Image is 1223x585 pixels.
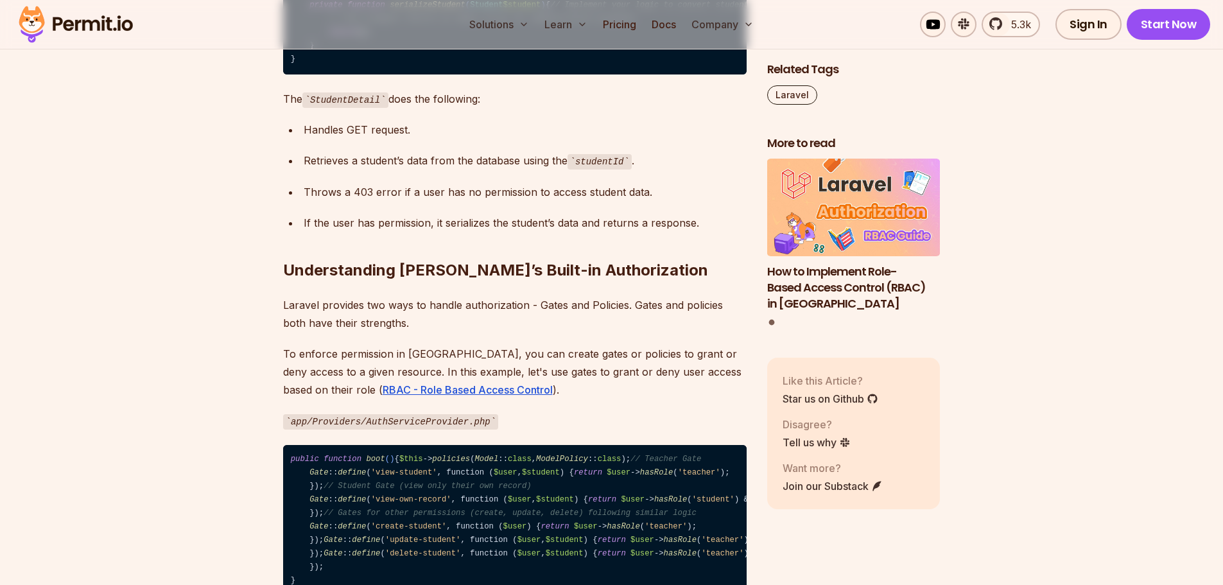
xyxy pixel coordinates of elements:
[646,12,681,37] a: Docs
[645,522,687,531] span: 'teacher'
[536,455,588,464] span: ModelPolicy
[621,495,645,504] span: $user
[664,536,697,545] span: hasRole
[664,549,697,558] span: hasRole
[324,482,531,491] span: // Student Gate (view only their own record)
[464,12,534,37] button: Solutions
[324,455,394,464] span: ( )
[783,391,878,406] a: Star us on Github
[539,12,593,37] button: Learn
[767,159,941,312] a: How to Implement Role-Based Access Control (RBAC) in LaravelHow to Implement Role-Based Access Co...
[769,320,775,326] button: Go to slide 1
[324,536,342,545] span: Gate
[640,468,673,477] span: hasRole
[432,455,470,464] span: policies
[574,522,598,531] span: $user
[1003,17,1031,32] span: 5.3k
[309,495,328,504] span: Gate
[598,536,626,545] span: return
[546,536,584,545] span: $student
[678,468,720,477] span: 'teacher'
[309,468,328,477] span: Gate
[503,522,527,531] span: $user
[701,536,743,545] span: 'teacher'
[371,468,437,477] span: 'view-student'
[630,455,701,464] span: // Teacher Gate
[767,159,941,257] img: How to Implement Role-Based Access Control (RBAC) in Laravel
[783,417,851,432] p: Disagree?
[522,468,560,477] span: $student
[324,509,697,518] span: // Gates for other permissions (create, update, delete) following similar logic
[302,92,388,108] code: StudentDetail
[283,90,747,109] p: The does the following:
[304,183,747,201] div: Throws a 403 error if a user has no permission to access student data.
[598,12,641,37] a: Pricing
[607,522,639,531] span: hasRole
[767,62,941,78] h2: Related Tags
[783,435,851,450] a: Tell us why
[508,455,532,464] span: class
[304,152,747,170] div: Retrieves a student’s data from the database using the .
[767,159,941,327] div: Posts
[371,495,451,504] span: 'view-own-record'
[1055,9,1122,40] a: Sign In
[283,414,499,430] code: app/Providers/AuthServiceProvider.php
[767,135,941,152] h2: More to read
[568,154,632,170] code: studentId
[574,468,602,477] span: return
[338,522,366,531] span: define
[366,455,385,464] span: boot
[654,495,687,504] span: hasRole
[338,495,366,504] span: define
[291,455,319,464] span: public
[324,455,361,464] span: function
[588,495,616,504] span: return
[385,536,461,545] span: 'update-student'
[541,522,569,531] span: return
[309,522,328,531] span: Gate
[283,345,747,399] p: To enforce permission in [GEOGRAPHIC_DATA], you can create gates or policies to grant or deny acc...
[283,209,747,281] h2: Understanding [PERSON_NAME]’s Built-in Authorization
[607,468,630,477] span: $user
[517,536,541,545] span: $user
[630,549,654,558] span: $user
[494,468,517,477] span: $user
[692,495,734,504] span: 'student'
[686,12,759,37] button: Company
[304,121,747,139] div: Handles GET request.
[1127,9,1211,40] a: Start Now
[385,549,461,558] span: 'delete-student'
[304,214,747,232] div: If the user has permission, it serializes the student’s data and returns a response.
[352,549,380,558] span: define
[13,3,139,46] img: Permit logo
[783,373,878,389] p: Like this Article?
[283,296,747,332] p: Laravel provides two ways to handle authorization - Gates and Policies. Gates and policies both h...
[338,468,366,477] span: define
[767,159,941,312] li: 1 of 1
[383,383,553,396] a: RBAC - Role Based Access Control
[982,12,1040,37] a: 5.3k
[701,549,743,558] span: 'teacher'
[371,522,447,531] span: 'create-student'
[598,455,621,464] span: class
[783,460,883,476] p: Want more?
[598,549,626,558] span: return
[324,549,342,558] span: Gate
[546,549,584,558] span: $student
[630,536,654,545] span: $user
[517,549,541,558] span: $user
[352,536,380,545] span: define
[475,455,499,464] span: Model
[399,455,423,464] span: $this
[767,85,817,105] a: Laravel
[767,264,941,311] h3: How to Implement Role-Based Access Control (RBAC) in [GEOGRAPHIC_DATA]
[508,495,532,504] span: $user
[783,478,883,494] a: Join our Substack
[536,495,574,504] span: $student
